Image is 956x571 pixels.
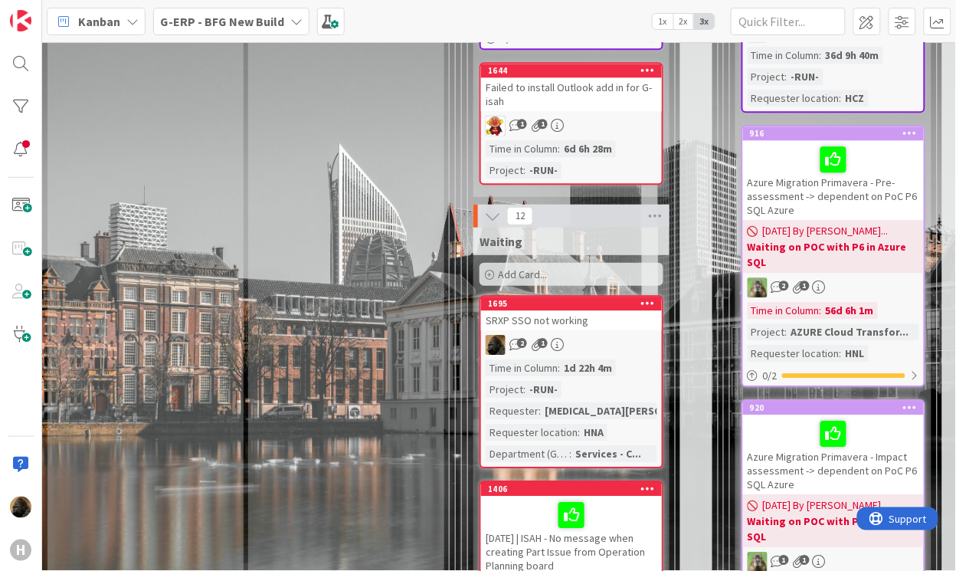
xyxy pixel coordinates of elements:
[750,402,924,413] div: 920
[743,415,924,494] div: Azure Migration Primavera - Impact assessment -> dependent on PoC P6 SQL Azure
[541,402,710,419] div: [MEDICAL_DATA][PERSON_NAME]
[731,8,846,35] input: Quick Filter...
[486,381,523,398] div: Project
[538,338,548,348] span: 1
[673,14,694,29] span: 2x
[525,381,561,398] div: -RUN-
[523,381,525,398] span: :
[486,116,506,136] img: LC
[486,424,578,441] div: Requester location
[481,297,662,310] div: 1695
[743,401,924,415] div: 920
[481,64,662,77] div: 1644
[480,295,663,468] a: 1695SRXP SSO not workingNDTime in Column:1d 22h 4mProject:-RUN-Requester:[MEDICAL_DATA][PERSON_NA...
[820,47,822,64] span: :
[486,335,506,355] img: ND
[488,298,662,309] div: 1695
[787,323,913,340] div: AZURE Cloud Transfor...
[748,239,919,270] b: Waiting on POC with P6 in Azure SQL
[578,424,580,441] span: :
[558,140,560,157] span: :
[742,125,925,387] a: 916Azure Migration Primavera - Pre-assessment -> dependent on PoC P6 SQL Azure[DATE] By [PERSON_N...
[748,302,820,319] div: Time in Column
[525,162,561,179] div: -RUN-
[840,90,842,107] span: :
[486,359,558,376] div: Time in Column
[748,345,840,362] div: Requester location
[538,119,548,129] span: 1
[488,65,662,76] div: 1644
[748,68,785,85] div: Project
[842,90,869,107] div: HCZ
[481,310,662,330] div: SRXP SSO not working
[523,162,525,179] span: :
[10,497,31,518] img: ND
[653,14,673,29] span: 1x
[571,445,645,462] div: Services - C...
[800,555,810,565] span: 1
[763,368,778,384] span: 0 / 2
[78,12,120,31] span: Kanban
[481,297,662,330] div: 1695SRXP SSO not working
[743,277,924,297] div: TT
[481,77,662,111] div: Failed to install Outlook add in for G-isah
[569,445,571,462] span: :
[480,234,522,249] span: Waiting
[480,62,663,185] a: 1644Failed to install Outlook add in for G-isahLCTime in Column:6d 6h 28mProject:-RUN-
[748,323,785,340] div: Project
[785,323,787,340] span: :
[160,14,284,29] b: G-ERP - BFG New Build
[481,335,662,355] div: ND
[486,140,558,157] div: Time in Column
[488,484,662,494] div: 1406
[779,281,789,290] span: 2
[498,267,547,281] span: Add Card...
[486,445,569,462] div: Department (G-ERP)
[486,162,523,179] div: Project
[763,497,889,514] span: [DATE] By [PERSON_NAME]...
[820,302,822,319] span: :
[840,345,842,362] span: :
[779,555,789,565] span: 1
[517,119,527,129] span: 1
[32,2,70,21] span: Support
[748,47,820,64] div: Time in Column
[10,10,31,31] img: Visit kanbanzone.com
[580,424,607,441] div: HNA
[507,207,533,225] span: 12
[694,14,715,29] span: 3x
[743,401,924,494] div: 920Azure Migration Primavera - Impact assessment -> dependent on PoC P6 SQL Azure
[481,64,662,111] div: 1644Failed to install Outlook add in for G-isah
[787,68,823,85] div: -RUN-
[743,126,924,220] div: 916Azure Migration Primavera - Pre-assessment -> dependent on PoC P6 SQL Azure
[842,345,869,362] div: HNL
[763,223,889,239] span: [DATE] By [PERSON_NAME]...
[748,514,919,544] b: Waiting on POC with P6 in Azure SQL
[743,366,924,386] div: 0/2
[800,281,810,290] span: 1
[517,338,527,348] span: 2
[486,402,539,419] div: Requester
[750,128,924,139] div: 916
[481,482,662,496] div: 1406
[10,540,31,561] div: H
[539,402,541,419] span: :
[743,126,924,140] div: 916
[748,277,768,297] img: TT
[481,116,662,136] div: LC
[560,359,616,376] div: 1d 22h 4m
[743,140,924,220] div: Azure Migration Primavera - Pre-assessment -> dependent on PoC P6 SQL Azure
[822,47,883,64] div: 36d 9h 40m
[560,140,616,157] div: 6d 6h 28m
[558,359,560,376] span: :
[822,302,878,319] div: 56d 6h 1m
[785,68,787,85] span: :
[748,90,840,107] div: Requester location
